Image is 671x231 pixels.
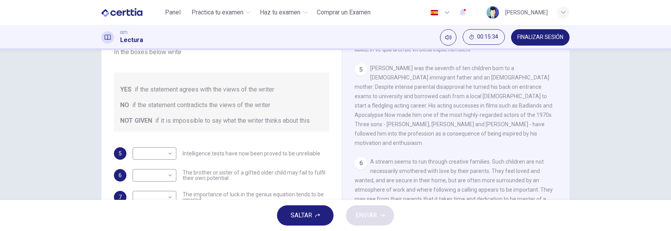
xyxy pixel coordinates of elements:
[183,192,329,203] span: The importance of luck in the genius equation tends to be ignored
[119,151,122,156] span: 5
[183,170,329,181] span: The brother or sister of a gifted older child may fail to fulfil their own potential
[260,8,300,17] span: Haz tu examen
[486,6,499,19] img: Profile picture
[355,63,367,76] div: 5
[477,34,498,40] span: 00:15:34
[119,173,122,178] span: 6
[183,151,320,156] span: Intelligence tests have now been proved to be unreliable
[463,29,505,46] div: Ocultar
[120,30,128,35] span: CET1
[160,5,185,19] button: Panel
[120,35,143,45] h1: Lectura
[291,210,312,221] span: SALTAR
[132,101,270,110] span: if the statement contradicts the views of the writer
[135,85,274,94] span: if the statement agrees with the views of the writer
[120,101,129,110] span: NO
[355,157,367,169] div: 6
[155,116,310,125] span: if it is impossible to say what the writer thinks about this
[511,29,570,46] button: FINALIZAR SESIÓN
[440,29,456,46] div: Silenciar
[120,85,131,94] span: YES
[188,5,254,19] button: Practica tu examen
[101,5,142,20] img: CERTTIA logo
[355,65,553,146] span: [PERSON_NAME] was the seventh of ten children born to a [DEMOGRAPHIC_DATA] immigrant father and a...
[114,48,329,57] div: In the boxes below write
[463,29,505,45] button: 00:15:34
[277,205,334,226] button: SALTAR
[120,116,152,125] span: NOT GIVEN
[101,5,160,20] a: CERTTIA logo
[505,8,548,17] div: [PERSON_NAME]
[517,34,563,41] span: FINALIZAR SESIÓN
[314,5,374,19] button: Comprar un Examen
[192,8,243,17] span: Practica tu examen
[430,10,439,16] img: es
[165,8,181,17] span: Panel
[119,194,122,200] span: 7
[257,5,311,19] button: Haz tu examen
[317,8,371,17] span: Comprar un Examen
[355,159,553,221] span: A stream seems to run through creative families. Such children are not necessarily smothered with...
